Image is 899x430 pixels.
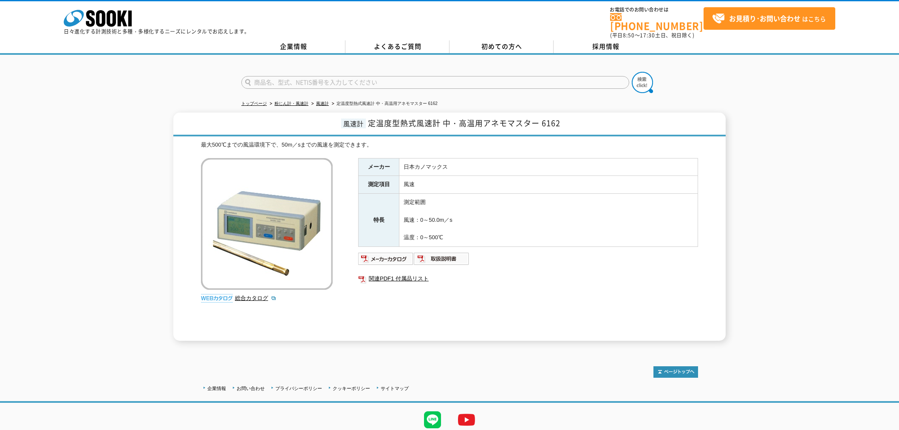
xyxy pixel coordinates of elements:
[399,176,698,194] td: 風速
[341,119,366,128] span: 風速計
[201,141,698,150] div: 最大500℃までの風温環境下で、50m／sまでの風速を測定できます。
[610,7,704,12] span: お電話でのお問い合わせは
[345,40,449,53] a: よくあるご質問
[241,76,629,89] input: 商品名、型式、NETIS番号を入力してください
[623,31,635,39] span: 8:50
[358,273,698,284] a: 関連PDF1 付属品リスト
[653,366,698,378] img: トップページへ
[241,101,267,106] a: トップページ
[201,158,333,290] img: 定温度型熱式風速計 中・高温用アネモマスター 6162
[640,31,655,39] span: 17:30
[449,40,554,53] a: 初めての方へ
[414,252,469,266] img: 取扱説明書
[359,158,399,176] th: メーカー
[64,29,250,34] p: 日々進化する計測技術と多種・多様化するニーズにレンタルでお応えします。
[632,72,653,93] img: btn_search.png
[241,40,345,53] a: 企業情報
[414,257,469,264] a: 取扱説明書
[275,386,322,391] a: プライバシーポリシー
[481,42,522,51] span: 初めての方へ
[274,101,308,106] a: 粉じん計・風速計
[333,386,370,391] a: クッキーポリシー
[237,386,265,391] a: お問い合わせ
[712,12,826,25] span: はこちら
[368,117,560,129] span: 定温度型熱式風速計 中・高温用アネモマスター 6162
[235,295,277,301] a: 総合カタログ
[610,13,704,31] a: [PHONE_NUMBER]
[381,386,409,391] a: サイトマップ
[330,99,438,108] li: 定温度型熱式風速計 中・高温用アネモマスター 6162
[610,31,694,39] span: (平日 ～ 土日、祝日除く)
[316,101,329,106] a: 風速計
[358,257,414,264] a: メーカーカタログ
[201,294,233,303] img: webカタログ
[399,158,698,176] td: 日本カノマックス
[554,40,658,53] a: 採用情報
[729,13,800,23] strong: お見積り･お問い合わせ
[359,176,399,194] th: 測定項目
[359,194,399,247] th: 特長
[704,7,835,30] a: お見積り･お問い合わせはこちら
[358,252,414,266] img: メーカーカタログ
[207,386,226,391] a: 企業情報
[399,194,698,247] td: 測定範囲 風速：0～50.0m／s 温度：0～500℃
